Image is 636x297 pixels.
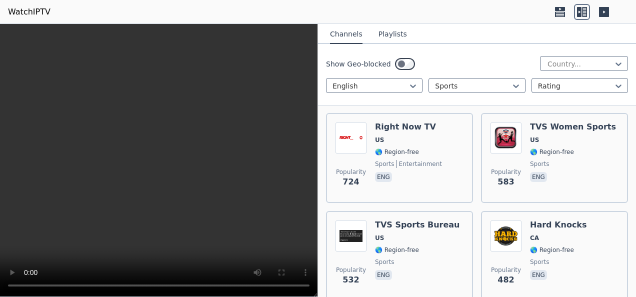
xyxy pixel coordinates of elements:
[336,266,366,274] span: Popularity
[530,160,549,168] span: sports
[335,220,367,252] img: TVS Sports Bureau
[375,122,442,132] h6: Right Now TV
[342,176,359,188] span: 724
[490,220,522,252] img: Hard Knocks
[490,122,522,154] img: TVS Women Sports
[530,234,539,242] span: CA
[396,160,442,168] span: entertainment
[330,25,362,44] button: Channels
[530,246,574,254] span: 🌎 Region-free
[497,176,514,188] span: 583
[8,6,50,18] a: WatchIPTV
[491,266,521,274] span: Popularity
[342,274,359,286] span: 532
[530,172,547,182] p: eng
[375,234,384,242] span: US
[530,220,587,230] h6: Hard Knocks
[497,274,514,286] span: 482
[375,148,419,156] span: 🌎 Region-free
[530,270,547,280] p: eng
[375,258,394,266] span: sports
[336,168,366,176] span: Popularity
[375,160,394,168] span: sports
[375,220,460,230] h6: TVS Sports Bureau
[375,172,392,182] p: eng
[530,258,549,266] span: sports
[335,122,367,154] img: Right Now TV
[375,136,384,144] span: US
[378,25,407,44] button: Playlists
[530,148,574,156] span: 🌎 Region-free
[530,136,539,144] span: US
[375,246,419,254] span: 🌎 Region-free
[326,59,391,69] label: Show Geo-blocked
[530,122,616,132] h6: TVS Women Sports
[491,168,521,176] span: Popularity
[375,270,392,280] p: eng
